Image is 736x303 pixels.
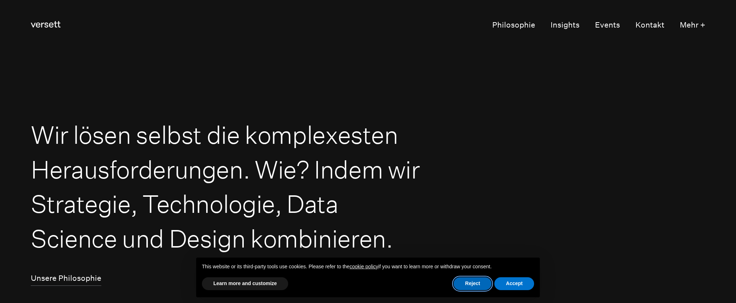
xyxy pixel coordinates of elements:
[635,18,664,33] a: Kontakt
[680,18,705,33] button: Mehr +
[492,18,535,33] a: Philosophie
[196,258,540,276] div: This website or its third-party tools use cookies. Please refer to the if you want to learn more ...
[494,277,534,290] button: Accept
[595,18,620,33] a: Events
[551,18,580,33] a: Insights
[454,277,492,290] button: Reject
[31,118,425,256] h1: Wir lösen selbst die komplexesten Herausforderungen. Wie? Indem wir Strategie, Technologie, Data ...
[31,271,101,286] a: Unsere Philosophie
[202,277,288,290] button: Learn more and customize
[190,252,546,303] div: Notice
[349,264,378,269] a: cookie policy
